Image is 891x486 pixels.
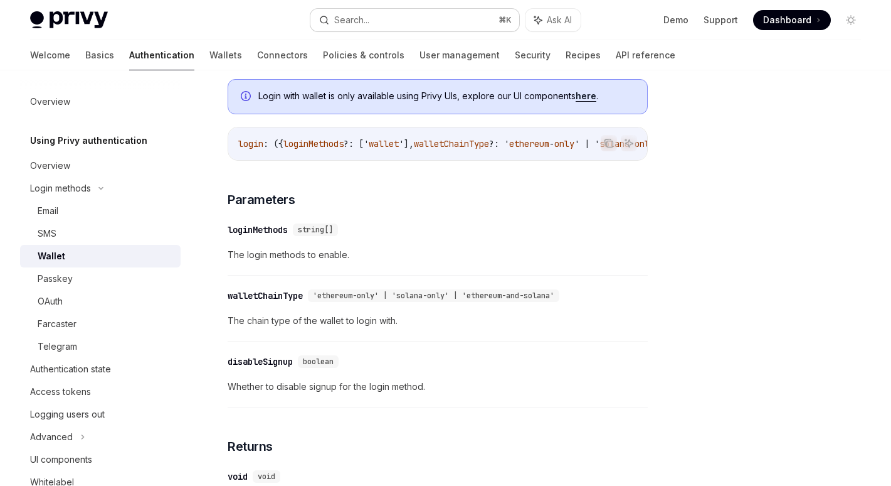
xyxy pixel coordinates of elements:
[298,225,333,235] span: string[]
[228,313,648,328] span: The chain type of the wallet to login with.
[566,40,601,70] a: Recipes
[20,403,181,426] a: Logging users out
[241,91,253,104] svg: Info
[663,14,688,26] a: Demo
[228,379,648,394] span: Whether to disable signup for the login method.
[419,40,500,70] a: User management
[258,90,635,102] span: Login with wallet is only available using Privy UIs, explore our UI components .
[85,40,114,70] a: Basics
[303,357,334,367] span: boolean
[283,138,344,149] span: loginMethods
[20,290,181,313] a: OAuth
[399,138,414,149] span: '],
[20,313,181,335] a: Farcaster
[763,14,811,26] span: Dashboard
[20,381,181,403] a: Access tokens
[228,289,303,302] div: walletChainType
[323,40,404,70] a: Policies & controls
[369,138,399,149] span: wallet
[20,154,181,177] a: Overview
[228,191,295,208] span: Parameters
[704,14,738,26] a: Support
[498,15,512,25] span: ⌘ K
[30,362,111,377] div: Authentication state
[310,9,519,31] button: Search...⌘K
[38,316,76,332] div: Farcaster
[753,10,831,30] a: Dashboard
[525,9,581,31] button: Ask AI
[344,138,369,149] span: ?: ['
[38,271,73,286] div: Passkey
[30,158,70,173] div: Overview
[129,40,194,70] a: Authentication
[841,10,861,30] button: Toggle dark mode
[228,224,288,236] div: loginMethods
[20,222,181,245] a: SMS
[258,472,275,482] span: void
[574,138,599,149] span: ' | '
[576,90,596,102] a: here
[238,138,263,149] span: login
[547,14,572,26] span: Ask AI
[5,15,37,24] span: Upgrade
[30,452,92,467] div: UI components
[515,40,551,70] a: Security
[38,249,65,264] div: Wallet
[263,138,283,149] span: : ({
[30,384,91,399] div: Access tokens
[30,40,70,70] a: Welcome
[20,448,181,471] a: UI components
[621,135,637,151] button: Ask AI
[20,267,181,290] a: Passkey
[334,13,369,28] div: Search...
[257,40,308,70] a: Connectors
[30,407,105,422] div: Logging users out
[20,245,181,267] a: Wallet
[209,40,242,70] a: Wallets
[228,470,248,483] div: void
[549,138,554,149] span: -
[30,133,147,148] h5: Using Privy authentication
[228,355,293,368] div: disableSignup
[30,429,73,445] div: Advanced
[228,438,273,455] span: Returns
[509,138,549,149] span: ethereum
[38,226,56,241] div: SMS
[313,291,554,301] span: 'ethereum-only' | 'solana-only' | 'ethereum-and-solana'
[601,135,617,151] button: Copy the contents from the code block
[38,339,77,354] div: Telegram
[38,294,63,309] div: OAuth
[30,94,70,109] div: Overview
[20,90,181,113] a: Overview
[599,138,630,149] span: solana
[38,203,58,219] div: Email
[414,138,489,149] span: walletChainType
[554,138,574,149] span: only
[20,358,181,381] a: Authentication state
[635,138,655,149] span: only
[616,40,675,70] a: API reference
[30,11,108,29] img: light logo
[489,138,509,149] span: ?: '
[20,200,181,222] a: Email
[228,247,648,262] span: The login methods to enable.
[30,181,91,196] div: Login methods
[20,335,181,358] a: Telegram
